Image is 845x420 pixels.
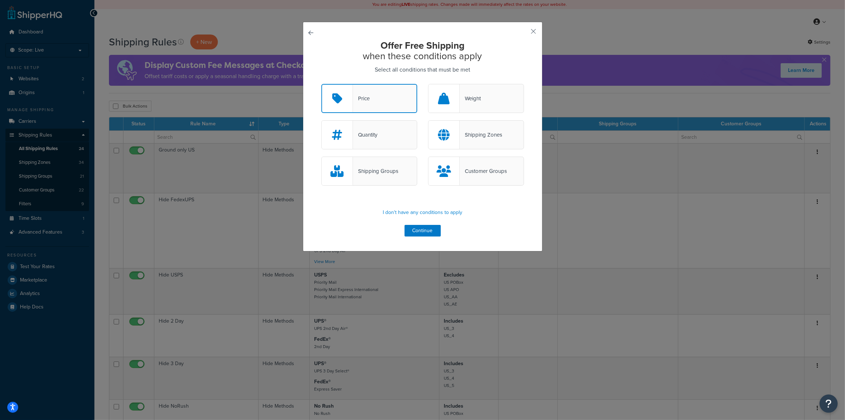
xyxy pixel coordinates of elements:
p: Select all conditions that must be met [321,65,524,75]
div: Shipping Groups [353,166,398,176]
h2: when these conditions apply [321,40,524,61]
div: Weight [460,93,481,104]
div: Quantity [353,130,377,140]
p: I don't have any conditions to apply [321,207,524,218]
button: Open Resource Center [820,395,838,413]
div: Customer Groups [460,166,507,176]
strong: Offer Free Shipping [381,39,464,52]
div: Shipping Zones [460,130,502,140]
button: Continue [405,225,441,237]
div: Price [353,93,370,104]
